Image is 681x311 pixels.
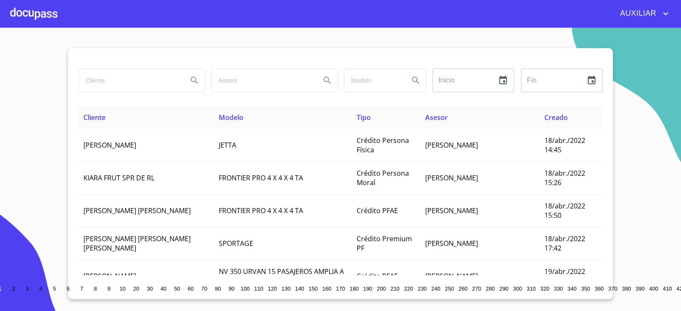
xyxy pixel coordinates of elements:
span: 390 [635,285,644,292]
span: 6 [66,285,69,292]
span: Crédito PFAE [357,271,398,281]
span: SPORTAGE [219,239,253,248]
input: search [79,69,181,92]
span: 2 [12,285,15,292]
span: 30 [147,285,153,292]
span: 160 [322,285,331,292]
button: 350 [579,282,592,296]
button: 220 [402,282,415,296]
button: 210 [388,282,402,296]
span: 140 [295,285,304,292]
button: 8 [89,282,102,296]
button: 20 [129,282,143,296]
span: 20 [133,285,139,292]
span: 18/abr./2022 15:26 [544,168,585,187]
button: 120 [266,282,279,296]
button: 360 [592,282,606,296]
button: 150 [306,282,320,296]
span: 18/abr./2022 15:50 [544,201,585,220]
button: 380 [620,282,633,296]
span: 19/abr./2022 13:20 [544,267,585,285]
button: 3 [20,282,34,296]
button: 290 [497,282,511,296]
button: 230 [415,282,429,296]
span: 220 [404,285,413,292]
button: 70 [197,282,211,296]
span: Crédito Premium PF [357,234,412,253]
span: [PERSON_NAME] [83,271,136,281]
button: 4 [34,282,48,296]
span: FRONTIER PRO 4 X 4 X 4 TA [219,173,303,183]
span: 210 [390,285,399,292]
span: [PERSON_NAME] [83,140,136,150]
span: 280 [486,285,495,292]
button: 7 [75,282,89,296]
span: [PERSON_NAME] [PERSON_NAME] [PERSON_NAME] [83,234,191,253]
span: 50 [174,285,180,292]
span: 410 [663,285,672,292]
button: 100 [238,282,252,296]
span: Crédito Persona Moral [357,168,409,187]
span: 150 [309,285,318,292]
span: 40 [160,285,166,292]
span: 310 [526,285,535,292]
span: Cliente [83,113,106,122]
span: JETTA [219,140,236,150]
span: [PERSON_NAME] [425,239,478,248]
button: 190 [361,282,375,296]
span: 270 [472,285,481,292]
span: KIARA FRUT SPR DE RL [83,173,155,183]
button: 30 [143,282,157,296]
span: 130 [281,285,290,292]
button: 410 [661,282,674,296]
button: 280 [484,282,497,296]
button: Search [317,70,338,91]
span: 260 [458,285,467,292]
span: 250 [445,285,454,292]
button: 2 [7,282,20,296]
button: 170 [334,282,347,296]
span: 380 [622,285,631,292]
button: 300 [511,282,524,296]
span: Asesor [425,113,448,122]
span: 110 [254,285,263,292]
span: NV 350 URVAN 15 PASAJEROS AMPLIA A A PAQ SEG T M [219,267,344,285]
span: 4 [39,285,42,292]
span: 10 [120,285,126,292]
span: 180 [349,285,358,292]
span: AUXILIAR [614,7,661,20]
button: 340 [565,282,579,296]
span: 350 [581,285,590,292]
span: Crédito PFAE [357,206,398,215]
span: Modelo [219,113,243,122]
span: [PERSON_NAME] [425,206,478,215]
span: 80 [215,285,221,292]
button: 5 [48,282,61,296]
button: 180 [347,282,361,296]
span: 18/abr./2022 14:45 [544,136,585,154]
span: Creado [544,113,568,122]
span: [PERSON_NAME] [425,271,478,281]
span: 60 [188,285,194,292]
span: 70 [201,285,207,292]
button: 270 [470,282,484,296]
span: 3 [26,285,29,292]
button: 60 [184,282,197,296]
button: 160 [320,282,334,296]
button: 6 [61,282,75,296]
button: 390 [633,282,647,296]
span: [PERSON_NAME] [PERSON_NAME] [83,206,191,215]
span: [PERSON_NAME] [425,140,478,150]
button: 320 [538,282,552,296]
span: Tipo [357,113,371,122]
input: search [212,69,314,92]
button: 10 [116,282,129,296]
button: 240 [429,282,443,296]
span: 300 [513,285,522,292]
button: 250 [443,282,456,296]
span: FRONTIER PRO 4 X 4 X 4 TA [219,206,303,215]
span: 8 [94,285,97,292]
button: Search [184,70,205,91]
span: 120 [268,285,277,292]
span: 330 [554,285,563,292]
